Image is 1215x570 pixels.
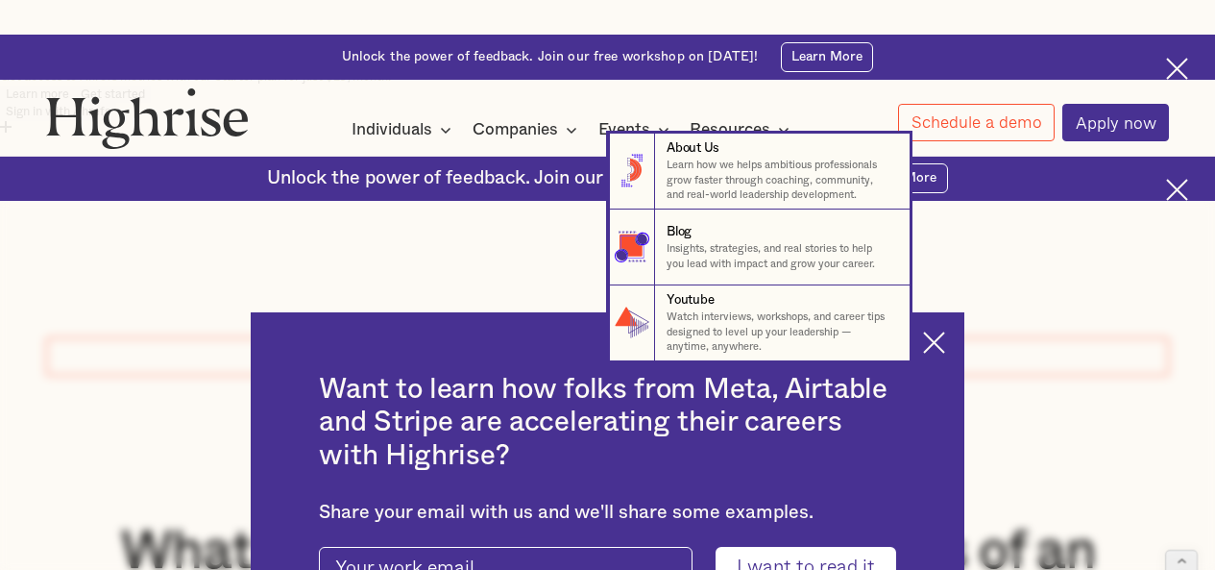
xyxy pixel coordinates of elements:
img: Highrise logo [46,87,249,149]
div: About Us [667,139,719,158]
div: Unlock the power of feedback. Join our free workshop on [DATE]! [342,48,759,66]
p: Learn how we helps ambitious professionals grow faster through coaching, community, and real-worl... [667,158,894,202]
a: BlogInsights, strategies, and real stories to help you lead with impact and grow your career. [609,210,910,285]
div: Events [598,118,650,141]
h2: Want to learn how folks from Meta, Airtable and Stripe are accelerating their careers with Highrise? [319,373,895,472]
div: Events [598,118,675,141]
a: About UsLearn how we helps ambitious professionals grow faster through coaching, community, and r... [609,134,910,210]
div: Individuals [352,118,432,141]
p: Insights, strategies, and real stories to help you lead with impact and grow your career. [667,241,894,271]
div: Resources [690,118,795,141]
a: Apply now [1062,104,1169,141]
div: Individuals [352,118,457,141]
div: Companies [473,118,558,141]
nav: Resources [1,134,1214,361]
a: Learn More [781,42,874,72]
div: Share your email with us and we'll share some examples. [319,502,895,524]
div: Resources [690,118,770,141]
a: Schedule a demo [898,104,1055,141]
a: YoutubeWatch interviews, workshops, and career tips designed to level up your leadership — anytim... [609,285,910,361]
div: Youtube [667,291,714,310]
div: Blog [667,223,692,241]
div: Companies [473,118,583,141]
img: Cross icon [1166,58,1188,80]
p: Watch interviews, workshops, and career tips designed to level up your leadership — anytime, anyw... [667,310,894,354]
